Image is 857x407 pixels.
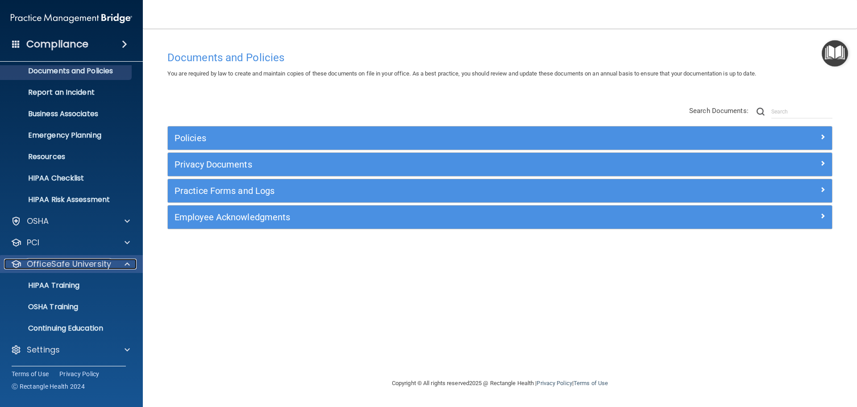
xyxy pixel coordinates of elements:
[6,302,78,311] p: OSHA Training
[175,133,659,143] h5: Policies
[11,216,130,227] a: OSHA
[27,237,39,248] p: PCI
[12,369,49,378] a: Terms of Use
[6,131,128,140] p: Emergency Planning
[27,259,111,269] p: OfficeSafe University
[27,216,49,227] p: OSHA
[27,344,60,355] p: Settings
[175,157,825,172] a: Privacy Documents
[574,380,608,386] a: Terms of Use
[175,184,825,198] a: Practice Forms and Logs
[337,369,663,398] div: Copyright © All rights reserved 2025 @ Rectangle Health | |
[6,109,128,118] p: Business Associates
[6,88,128,97] p: Report an Incident
[175,186,659,196] h5: Practice Forms and Logs
[175,159,659,169] h5: Privacy Documents
[689,107,749,115] span: Search Documents:
[11,9,132,27] img: PMB logo
[6,324,128,333] p: Continuing Education
[6,152,128,161] p: Resources
[11,344,130,355] a: Settings
[11,237,130,248] a: PCI
[12,382,85,391] span: Ⓒ Rectangle Health 2024
[167,52,832,63] h4: Documents and Policies
[6,195,128,204] p: HIPAA Risk Assessment
[11,259,130,269] a: OfficeSafe University
[757,108,765,116] img: ic-search.3b580494.png
[537,380,572,386] a: Privacy Policy
[822,40,848,67] button: Open Resource Center
[26,38,88,50] h4: Compliance
[6,174,128,183] p: HIPAA Checklist
[175,210,825,224] a: Employee Acknowledgments
[771,105,832,118] input: Search
[6,281,79,290] p: HIPAA Training
[175,212,659,222] h5: Employee Acknowledgments
[59,369,100,378] a: Privacy Policy
[167,70,756,77] span: You are required by law to create and maintain copies of these documents on file in your office. ...
[175,131,825,145] a: Policies
[6,67,128,76] p: Documents and Policies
